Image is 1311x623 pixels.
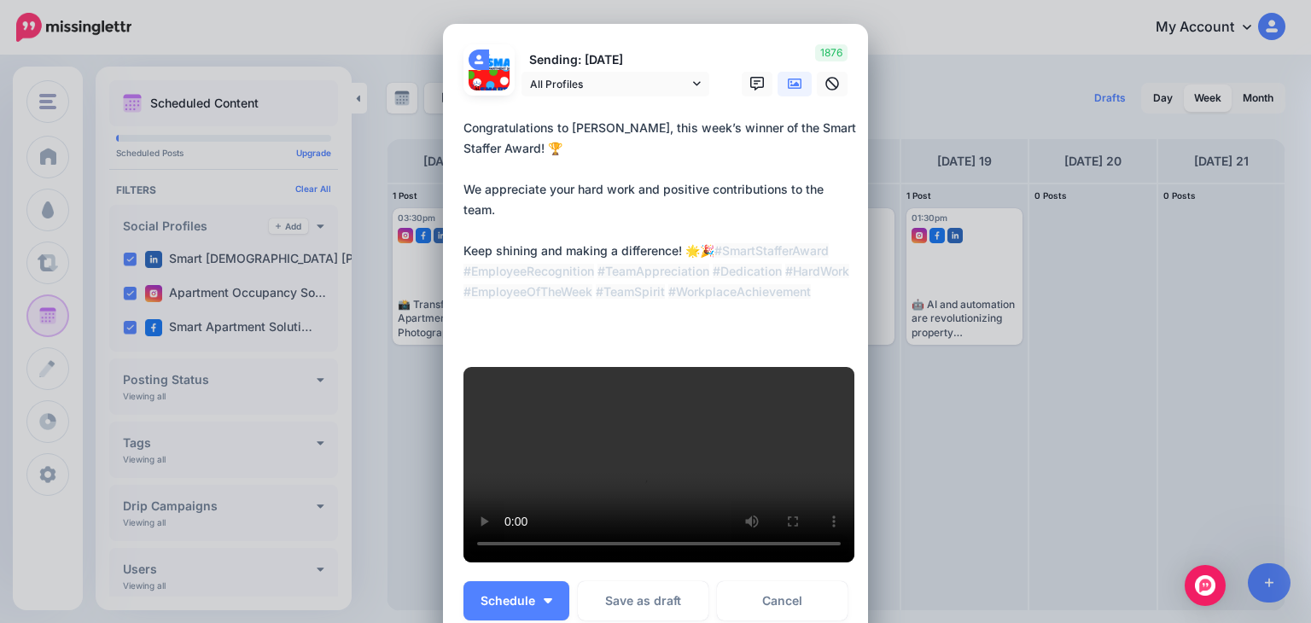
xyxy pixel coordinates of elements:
a: Cancel [717,581,848,620]
img: user_default_image.png [469,49,489,70]
p: Sending: [DATE] [521,50,709,70]
div: Congratulations to [PERSON_NAME], this week’s winner of the Smart Staffer Award! 🏆 We appreciate ... [463,118,856,323]
a: All Profiles [521,72,709,96]
button: Schedule [463,581,569,620]
div: Open Intercom Messenger [1185,565,1226,606]
span: All Profiles [530,75,689,93]
button: Save as draft [578,581,708,620]
img: arrow-down-white.png [544,598,552,603]
span: Schedule [481,595,535,607]
img: 273388243_356788743117728_5079064472810488750_n-bsa130694.png [489,49,510,70]
img: 162108471_929565637859961_2209139901119392515_n-bsa130695.jpg [469,70,510,111]
span: 1876 [815,44,848,61]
